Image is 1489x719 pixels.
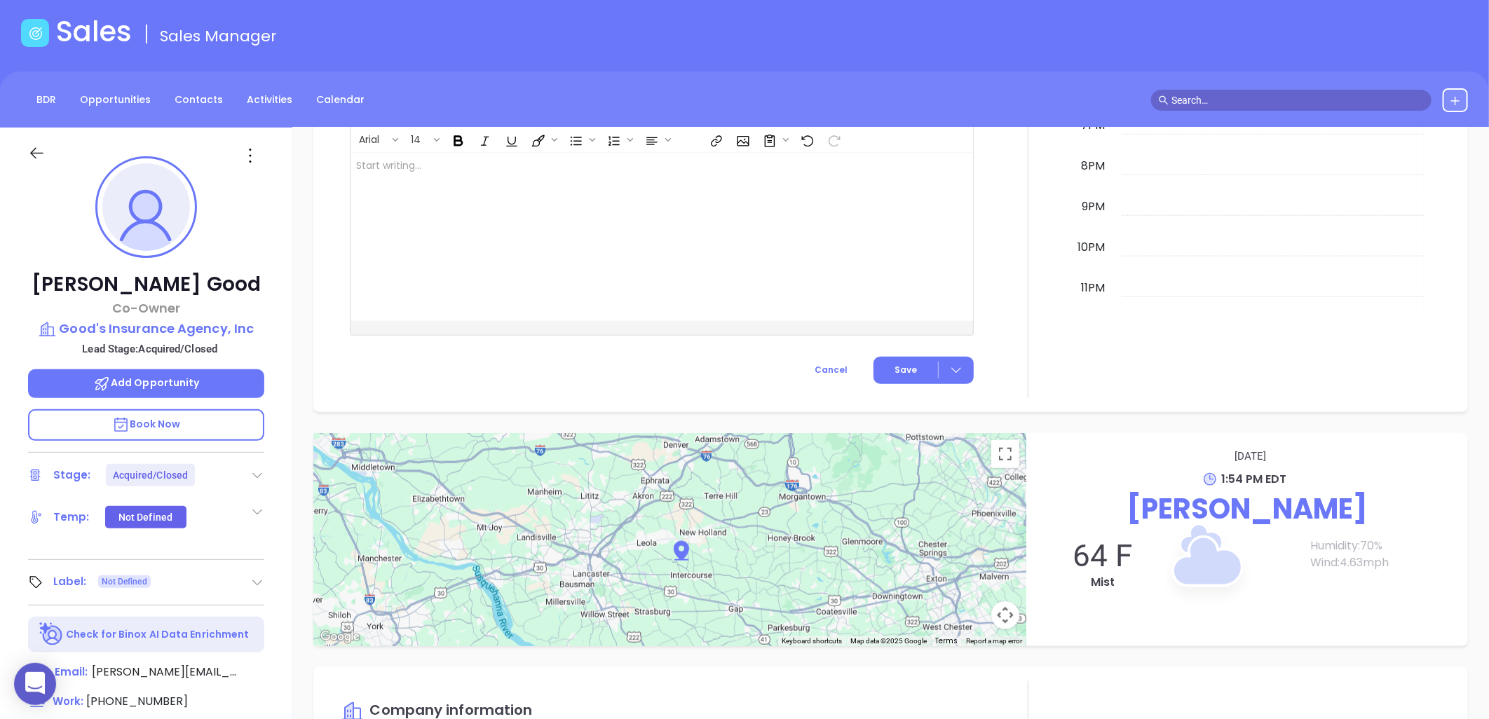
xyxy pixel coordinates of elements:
[53,465,91,486] div: Stage:
[28,272,264,297] p: [PERSON_NAME] Good
[28,319,264,338] a: Good's Insurance Agency, Inc
[118,506,172,528] div: Not Defined
[600,128,637,151] span: Insert Ordered List
[444,128,470,151] span: Bold
[820,128,845,151] span: Redo
[404,128,431,151] button: 14
[1040,574,1165,591] p: Mist
[815,364,848,376] span: Cancel
[1075,239,1108,256] div: 10pm
[1047,447,1454,465] p: [DATE]
[991,601,1019,629] button: Map camera controls
[39,622,64,647] img: Ai-Enrich-DaqCidB-.svg
[1310,537,1454,554] p: Humidity: 70 %
[102,163,190,251] img: profile-user
[317,628,363,646] img: Google
[28,299,264,317] p: Co-Owner
[352,132,386,142] span: Arial
[53,507,90,528] div: Temp:
[966,637,1022,645] a: Report a map error
[1040,537,1165,574] p: 64 F
[1310,554,1454,571] p: Wind: 4.63 mph
[404,132,428,142] span: 14
[102,574,147,589] span: Not Defined
[1221,471,1286,487] span: 1:54 PM EDT
[729,128,754,151] span: Insert Image
[1171,93,1424,108] input: Search…
[991,440,1019,468] button: Toggle fullscreen view
[789,357,873,384] button: Cancel
[341,703,532,719] a: Company information
[1159,95,1169,105] span: search
[35,340,264,358] p: Lead Stage: Acquired/Closed
[873,357,974,384] button: Save
[756,128,792,151] span: Surveys
[93,376,200,390] span: Add Opportunity
[112,417,181,431] span: Book Now
[53,571,87,592] div: Label:
[56,15,132,48] h1: Sales
[1040,488,1454,530] p: [PERSON_NAME]
[160,25,277,47] span: Sales Manager
[92,664,239,680] span: [PERSON_NAME][EMAIL_ADDRESS][DOMAIN_NAME]
[782,636,842,646] button: Keyboard shortcuts
[86,693,188,709] span: [PHONE_NUMBER]
[55,664,88,682] span: Email:
[72,88,159,111] a: Opportunities
[498,128,523,151] span: Underline
[935,636,958,646] a: Terms (opens in new tab)
[794,128,819,151] span: Undo
[1078,280,1108,296] div: 11pm
[1137,492,1277,632] img: Cloudy
[524,128,561,151] span: Fill color or set the text color
[1078,158,1108,174] div: 8pm
[403,128,443,151] span: Font size
[562,128,599,151] span: Insert Unordered List
[317,628,363,646] a: Open this area in Google Maps (opens a new window)
[28,88,64,111] a: BDR
[53,694,83,708] span: Work :
[471,128,496,151] span: Italic
[351,128,402,151] span: Font family
[850,637,927,645] span: Map data ©2025 Google
[352,128,390,151] button: Arial
[66,627,249,642] p: Check for Binox AI Data Enrichment
[238,88,301,111] a: Activities
[895,364,917,376] span: Save
[1079,198,1108,215] div: 9pm
[308,88,373,111] a: Calendar
[702,128,728,151] span: Insert link
[113,464,189,486] div: Acquired/Closed
[166,88,231,111] a: Contacts
[638,128,674,151] span: Align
